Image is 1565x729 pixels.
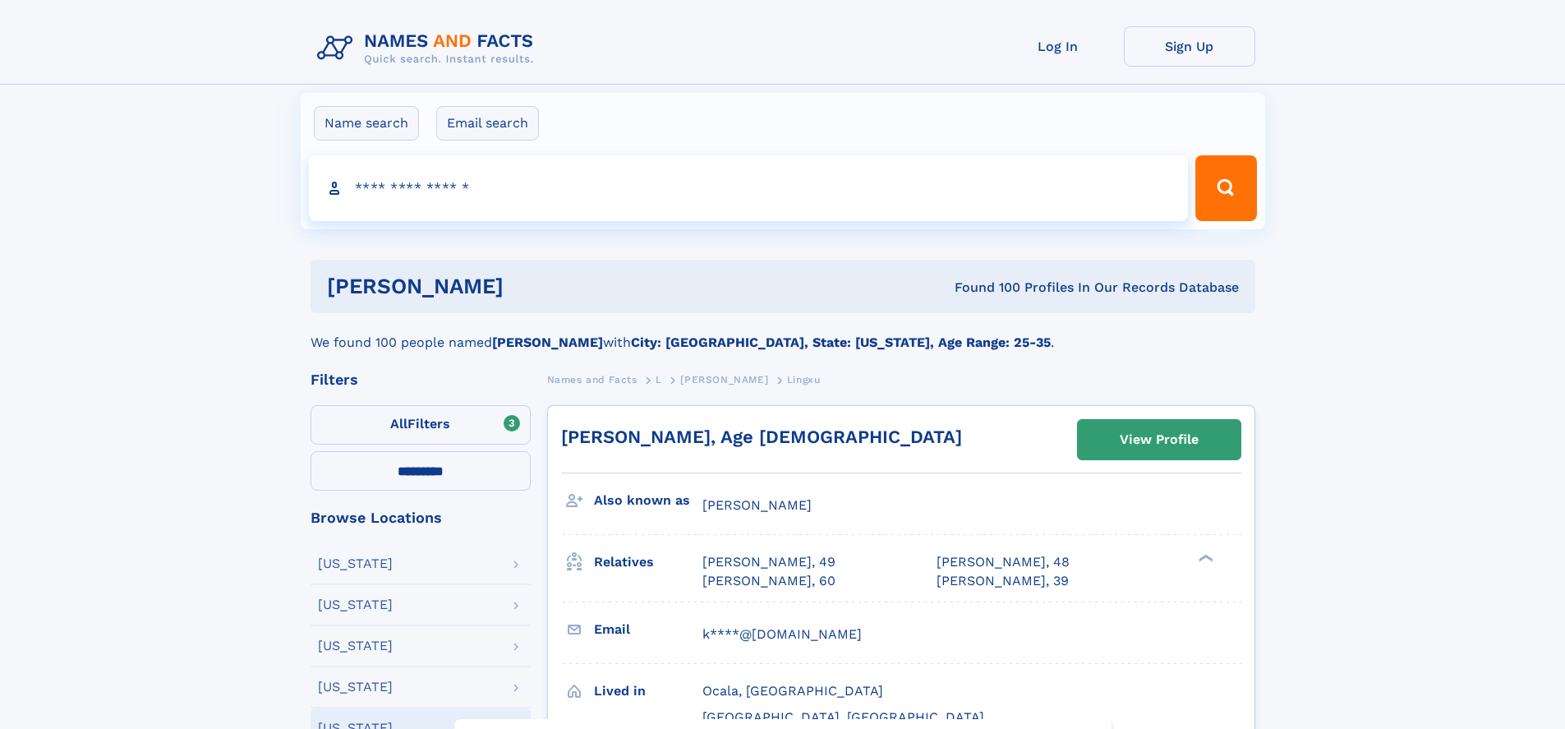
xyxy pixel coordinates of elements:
a: [PERSON_NAME], 48 [937,553,1070,571]
a: [PERSON_NAME], 49 [702,553,835,571]
b: [PERSON_NAME] [492,335,603,350]
span: [PERSON_NAME] [680,374,768,385]
span: [GEOGRAPHIC_DATA], [GEOGRAPHIC_DATA] [702,709,984,725]
a: [PERSON_NAME], 60 [702,572,835,590]
a: Sign Up [1124,26,1255,67]
a: L [656,369,662,390]
h3: Email [594,616,702,644]
a: [PERSON_NAME], Age [DEMOGRAPHIC_DATA] [561,427,962,447]
div: Found 100 Profiles In Our Records Database [729,279,1239,297]
div: [US_STATE] [318,557,393,570]
h3: Relatives [594,548,702,576]
button: Search Button [1195,155,1256,221]
div: ❯ [1194,553,1214,564]
input: search input [309,155,1189,221]
label: Filters [311,405,531,445]
div: View Profile [1120,421,1199,459]
span: [PERSON_NAME] [702,497,812,513]
div: [US_STATE] [318,639,393,653]
img: Logo Names and Facts [311,26,547,71]
h3: Also known as [594,487,702,514]
span: All [390,416,407,431]
span: Lingxu [787,374,821,385]
h1: [PERSON_NAME] [327,276,730,297]
label: Email search [436,106,539,141]
a: [PERSON_NAME], 39 [937,572,1069,590]
div: Browse Locations [311,510,531,525]
span: Ocala, [GEOGRAPHIC_DATA] [702,683,883,699]
div: Filters [311,372,531,387]
div: [US_STATE] [318,598,393,611]
a: [PERSON_NAME] [680,369,768,390]
a: Log In [992,26,1124,67]
span: L [656,374,662,385]
div: [US_STATE] [318,681,393,694]
label: Name search [314,106,419,141]
div: We found 100 people named with . [311,313,1255,353]
b: City: [GEOGRAPHIC_DATA], State: [US_STATE], Age Range: 25-35 [631,335,1051,350]
a: Names and Facts [547,369,638,390]
a: View Profile [1078,420,1240,459]
h3: Lived in [594,677,702,705]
